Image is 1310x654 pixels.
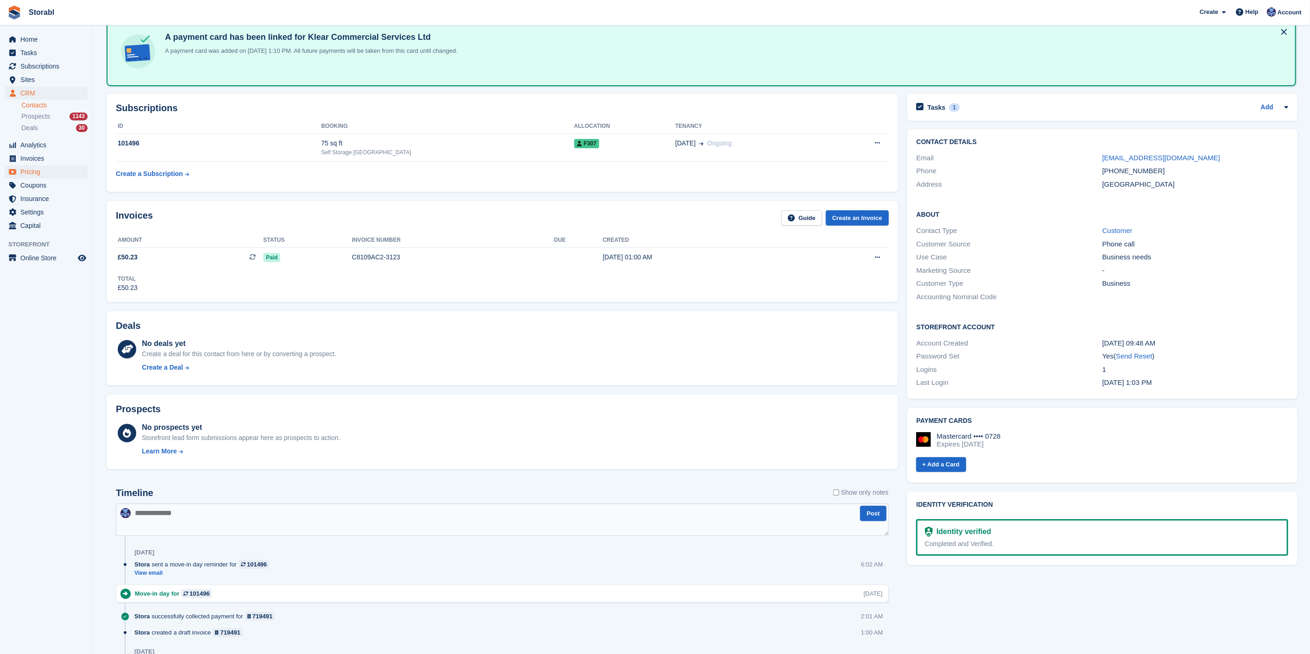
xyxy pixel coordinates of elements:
a: Send Reset [1116,352,1152,360]
div: successfully collected payment for [134,612,279,621]
div: 101496 [116,138,321,148]
img: stora-icon-8386f47178a22dfd0bd8f6a31ec36ba5ce8667c1dd55bd0f319d3a0aa187defe.svg [7,6,21,19]
div: 1 [1102,365,1288,375]
div: Customer Source [917,239,1102,250]
a: Preview store [76,252,88,264]
img: card-linked-ebf98d0992dc2aeb22e95c0e3c79077019eb2392cfd83c6a337811c24bc77127.svg [119,32,158,71]
span: Invoices [20,152,76,165]
div: 719491 [220,628,240,637]
a: Create a Deal [142,363,336,372]
span: Prospects [21,112,50,121]
span: Insurance [20,192,76,205]
div: created a draft invoice [134,628,247,637]
a: menu [5,87,88,100]
span: Account [1278,8,1302,17]
span: Online Store [20,252,76,264]
div: Last Login [917,377,1102,388]
span: Paid [263,253,280,262]
div: Move-in day for [135,589,216,598]
h2: About [917,209,1288,219]
a: menu [5,252,88,264]
span: [DATE] [675,138,696,148]
div: Self Storage [GEOGRAPHIC_DATA] [321,148,574,157]
div: Yes [1102,351,1288,362]
div: No prospects yet [142,422,340,433]
span: Stora [134,628,150,637]
div: Contact Type [917,226,1102,236]
div: 1 [949,103,960,112]
img: Tegan Ewart [120,508,131,518]
th: Amount [116,233,263,248]
h2: Subscriptions [116,103,889,113]
a: + Add a Card [916,457,966,472]
span: Deals [21,124,38,132]
h2: Timeline [116,488,153,498]
div: 1:00 AM [861,628,883,637]
span: Home [20,33,76,46]
div: Address [917,179,1102,190]
a: Learn More [142,446,340,456]
div: Create a deal for this contact from here or by converting a prospect. [142,349,336,359]
div: 101496 [190,589,209,598]
a: menu [5,60,88,73]
div: Password Set [917,351,1102,362]
span: ( ) [1114,352,1154,360]
span: Analytics [20,138,76,151]
img: Tegan Ewart [1267,7,1276,17]
span: Stora [134,612,150,621]
a: menu [5,179,88,192]
a: Guide [781,210,822,226]
a: menu [5,33,88,46]
a: 719491 [213,628,243,637]
time: 2025-08-20 12:03:20 UTC [1102,378,1152,386]
h2: Identity verification [917,501,1288,509]
div: [DATE] 09:48 AM [1102,338,1288,349]
h2: Payment cards [917,417,1288,425]
div: Mastercard •••• 0728 [937,432,1001,440]
a: menu [5,192,88,205]
th: Allocation [574,119,675,134]
a: 101496 [181,589,212,598]
div: - [1102,265,1288,276]
th: Invoice number [352,233,554,248]
div: Create a Deal [142,363,183,372]
div: Learn More [142,446,177,456]
img: Mastercard Logo [916,432,931,447]
a: menu [5,206,88,219]
div: [DATE] [134,549,154,556]
div: Marketing Source [917,265,1102,276]
div: 1143 [70,113,88,120]
div: No deals yet [142,338,336,349]
div: 2:01 AM [861,612,883,621]
input: Show only notes [833,488,839,497]
span: Ongoing [707,139,732,147]
span: Pricing [20,165,76,178]
div: [GEOGRAPHIC_DATA] [1102,179,1288,190]
div: Accounting Nominal Code [917,292,1102,302]
span: Help [1246,7,1259,17]
th: ID [116,119,321,134]
th: Booking [321,119,574,134]
div: Completed and Verified. [925,539,1279,549]
div: Account Created [917,338,1102,349]
div: Logins [917,365,1102,375]
div: 30 [76,124,88,132]
a: Create a Subscription [116,165,189,182]
th: Tenancy [675,119,834,134]
p: A payment card was added on [DATE] 1:10 PM. All future payments will be taken from this card unti... [161,46,457,56]
a: menu [5,219,88,232]
a: menu [5,46,88,59]
span: Subscriptions [20,60,76,73]
span: Create [1200,7,1218,17]
div: Email [917,153,1102,163]
a: menu [5,73,88,86]
a: Customer [1102,226,1133,234]
h2: Deals [116,321,140,331]
div: Use Case [917,252,1102,263]
div: £50.23 [118,283,138,293]
label: Show only notes [833,488,889,497]
span: Stora [134,560,150,569]
div: 6:02 AM [861,560,883,569]
div: C8109AC2-3123 [352,252,554,262]
div: [PHONE_NUMBER] [1102,166,1288,176]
